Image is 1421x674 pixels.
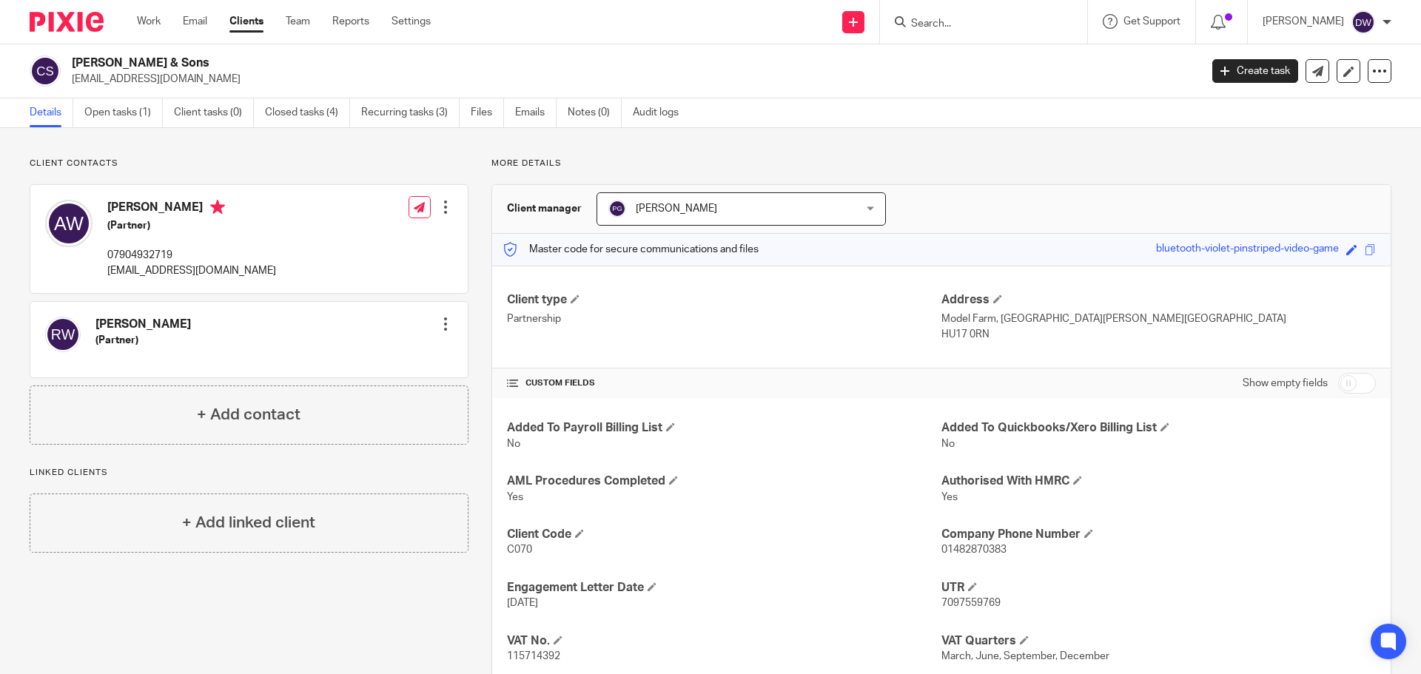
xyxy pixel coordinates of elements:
a: Reports [332,14,369,29]
h4: Company Phone Number [941,527,1376,542]
h4: Authorised With HMRC [941,474,1376,489]
label: Show empty fields [1243,376,1328,391]
p: 07904932719 [107,248,276,263]
p: [PERSON_NAME] [1263,14,1344,29]
h4: CUSTOM FIELDS [507,377,941,389]
span: 115714392 [507,651,560,661]
a: Details [30,98,73,127]
a: Open tasks (1) [84,98,163,127]
a: Files [471,98,504,127]
h4: VAT Quarters [941,633,1376,649]
p: HU17 0RN [941,327,1376,342]
p: [EMAIL_ADDRESS][DOMAIN_NAME] [72,72,1190,87]
div: bluetooth-violet-pinstriped-video-game [1156,241,1339,258]
h4: Client type [507,292,941,308]
img: svg%3E [45,200,93,247]
span: [DATE] [507,598,538,608]
a: Clients [229,14,263,29]
h4: [PERSON_NAME] [107,200,276,218]
a: Closed tasks (4) [265,98,350,127]
p: Model Farm, [GEOGRAPHIC_DATA][PERSON_NAME][GEOGRAPHIC_DATA] [941,311,1376,326]
a: Create task [1212,59,1298,83]
p: More details [491,158,1391,169]
h4: Engagement Letter Date [507,580,941,596]
img: Pixie [30,12,104,32]
h4: AML Procedures Completed [507,474,941,489]
img: svg%3E [45,317,81,352]
h4: Added To Quickbooks/Xero Billing List [941,420,1376,436]
h4: + Add linked client [182,511,315,534]
p: Linked clients [30,467,468,479]
span: March, June, September, December [941,651,1109,661]
img: svg%3E [608,200,626,218]
span: C070 [507,545,532,555]
a: Email [183,14,207,29]
h3: Client manager [507,201,582,216]
h2: [PERSON_NAME] & Sons [72,55,967,71]
span: Get Support [1123,16,1180,27]
span: Yes [507,492,523,502]
span: No [941,439,955,449]
p: Master code for secure communications and files [503,242,759,257]
i: Primary [210,200,225,215]
h4: Added To Payroll Billing List [507,420,941,436]
a: Audit logs [633,98,690,127]
span: 7097559769 [941,598,1001,608]
p: Client contacts [30,158,468,169]
h4: VAT No. [507,633,941,649]
span: Yes [941,492,958,502]
span: No [507,439,520,449]
img: svg%3E [1351,10,1375,34]
a: Team [286,14,310,29]
img: svg%3E [30,55,61,87]
h5: (Partner) [95,333,191,348]
a: Client tasks (0) [174,98,254,127]
span: [PERSON_NAME] [636,203,717,214]
a: Recurring tasks (3) [361,98,460,127]
h4: Address [941,292,1376,308]
a: Emails [515,98,557,127]
h4: Client Code [507,527,941,542]
input: Search [910,18,1043,31]
span: 01482870383 [941,545,1007,555]
h5: (Partner) [107,218,276,233]
p: Partnership [507,311,941,326]
a: Work [137,14,161,29]
h4: UTR [941,580,1376,596]
a: Notes (0) [568,98,622,127]
h4: + Add contact [197,403,300,426]
a: Settings [392,14,431,29]
h4: [PERSON_NAME] [95,317,191,332]
p: [EMAIL_ADDRESS][DOMAIN_NAME] [107,263,276,278]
